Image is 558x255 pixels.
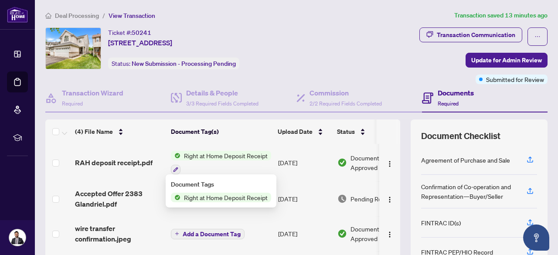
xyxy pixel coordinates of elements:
[421,218,461,228] div: FINTRAC ID(s)
[337,229,347,238] img: Document Status
[46,28,101,69] img: IMG-X12328089_1.jpg
[71,119,167,144] th: (4) File Name
[337,158,347,167] img: Document Status
[419,27,522,42] button: Transaction Communication
[180,193,271,202] span: Right at Home Deposit Receipt
[275,216,334,251] td: [DATE]
[171,229,245,239] button: Add a Document Tag
[108,58,239,69] div: Status:
[171,180,271,189] div: Document Tags
[186,100,259,107] span: 3/3 Required Fields Completed
[471,53,542,67] span: Update for Admin Review
[171,151,180,160] img: Status Icon
[9,229,26,246] img: Profile Icon
[171,151,271,174] button: Status IconRight at Home Deposit Receipt
[109,12,155,20] span: View Transaction
[386,196,393,203] img: Logo
[171,193,180,202] img: Status Icon
[486,75,544,84] span: Submitted for Review
[45,13,51,19] span: home
[275,181,334,216] td: [DATE]
[175,231,179,236] span: plus
[62,88,123,98] h4: Transaction Wizard
[438,88,474,98] h4: Documents
[183,231,241,237] span: Add a Document Tag
[75,157,153,168] span: RAH deposit receipt.pdf
[421,130,500,142] span: Document Checklist
[466,53,548,68] button: Update for Admin Review
[171,228,245,239] button: Add a Document Tag
[454,10,548,20] article: Transaction saved 13 minutes ago
[75,188,164,209] span: Accepted Offer 2383 Glandriel.pdf
[383,227,397,241] button: Logo
[278,127,313,136] span: Upload Date
[421,155,510,165] div: Agreement of Purchase and Sale
[383,192,397,206] button: Logo
[132,60,236,68] span: New Submission - Processing Pending
[350,153,405,172] span: Document Approved
[62,100,83,107] span: Required
[337,127,355,136] span: Status
[437,28,515,42] div: Transaction Communication
[102,10,105,20] li: /
[333,119,408,144] th: Status
[310,100,382,107] span: 2/2 Required Fields Completed
[75,223,164,244] span: wire transfer confirmation.jpeg
[421,182,516,201] div: Confirmation of Co-operation and Representation—Buyer/Seller
[386,231,393,238] img: Logo
[132,29,151,37] span: 50241
[180,151,271,160] span: Right at Home Deposit Receipt
[108,27,151,37] div: Ticket #:
[310,88,382,98] h4: Commission
[337,194,347,204] img: Document Status
[350,224,405,243] span: Document Approved
[75,127,113,136] span: (4) File Name
[108,37,172,48] span: [STREET_ADDRESS]
[186,88,259,98] h4: Details & People
[350,194,394,204] span: Pending Review
[383,156,397,170] button: Logo
[438,100,459,107] span: Required
[386,160,393,167] img: Logo
[274,119,333,144] th: Upload Date
[275,144,334,181] td: [DATE]
[534,34,541,40] span: ellipsis
[7,7,28,23] img: logo
[167,119,274,144] th: Document Tag(s)
[523,224,549,251] button: Open asap
[55,12,99,20] span: Deal Processing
